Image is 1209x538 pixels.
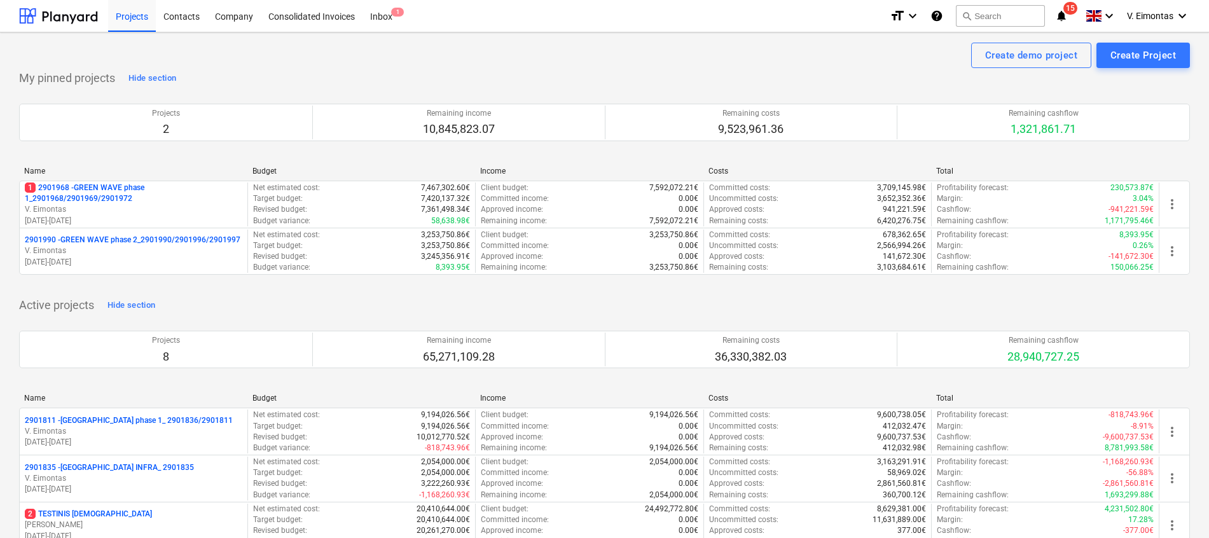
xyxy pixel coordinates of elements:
p: 17.28% [1128,514,1154,525]
p: Budget variance : [253,216,310,226]
p: Target budget : [253,240,303,251]
p: Profitability forecast : [937,457,1009,467]
p: 3,163,291.91€ [877,457,926,467]
p: Cashflow : [937,204,971,215]
p: 678,362.65€ [883,230,926,240]
p: -1,168,260.93€ [1103,457,1154,467]
p: 1,693,299.88€ [1105,490,1154,500]
i: keyboard_arrow_down [1175,8,1190,24]
p: 0.00€ [679,514,698,525]
p: [DATE] - [DATE] [25,257,242,268]
p: 412,032.98€ [883,443,926,453]
p: [DATE] - [DATE] [25,216,242,226]
i: notifications [1055,8,1068,24]
p: 2,566,994.26€ [877,240,926,251]
p: Net estimated cost : [253,457,320,467]
div: Budget [252,394,471,403]
p: Client budget : [481,410,529,420]
p: 8,393.95€ [436,262,470,273]
p: Projects [152,335,180,346]
p: Committed costs : [709,230,770,240]
p: Profitability forecast : [937,183,1009,193]
span: more_vert [1164,244,1180,259]
p: Approved income : [481,525,543,536]
p: Margin : [937,467,963,478]
p: Remaining costs : [709,262,768,273]
p: 0.00€ [679,432,698,443]
i: keyboard_arrow_down [905,8,920,24]
p: Committed income : [481,193,549,204]
p: Budget variance : [253,490,310,500]
div: Costs [708,167,927,176]
p: -2,861,560.81€ [1103,478,1154,489]
p: Cashflow : [937,432,971,443]
iframe: Chat Widget [1145,477,1209,538]
p: 6,420,276.75€ [877,216,926,226]
p: Net estimated cost : [253,230,320,240]
span: 1 [25,183,36,193]
p: 0.26% [1133,240,1154,251]
p: Remaining costs : [709,490,768,500]
p: Remaining income : [481,262,547,273]
p: Cashflow : [937,478,971,489]
p: 65,271,109.28 [423,349,495,364]
p: 3,253,750.86€ [649,262,698,273]
p: 1,171,795.46€ [1105,216,1154,226]
p: 3.04% [1133,193,1154,204]
div: Budget [252,167,471,176]
p: 20,410,644.00€ [417,504,470,514]
p: 0.00€ [679,525,698,536]
p: 2,054,000.00€ [421,457,470,467]
button: Search [956,5,1045,27]
p: Net estimated cost : [253,183,320,193]
p: Approved costs : [709,251,764,262]
p: Uncommitted costs : [709,514,778,525]
p: 0.00€ [679,240,698,251]
p: Net estimated cost : [253,410,320,420]
p: Target budget : [253,467,303,478]
i: keyboard_arrow_down [1102,8,1117,24]
p: Approved costs : [709,204,764,215]
p: Uncommitted costs : [709,467,778,478]
p: 2,861,560.81€ [877,478,926,489]
span: more_vert [1164,197,1180,212]
div: Income [480,167,698,176]
button: Hide section [125,68,179,88]
p: 9,194,026.56€ [649,443,698,453]
i: format_size [890,8,905,24]
p: -1,168,260.93€ [419,490,470,500]
p: 58,969.02€ [887,467,926,478]
p: 360,700.12€ [883,490,926,500]
p: Approved income : [481,204,543,215]
p: V. Eimontas [25,245,242,256]
p: 2,054,000.00€ [421,467,470,478]
p: 36,330,382.03 [715,349,787,364]
p: Approved costs : [709,478,764,489]
div: Total [936,167,1154,176]
p: 0.00€ [679,478,698,489]
p: Margin : [937,193,963,204]
p: 2901990 - GREEN WAVE phase 2_2901990/2901996/2901997 [25,235,240,245]
p: 7,592,072.21€ [649,216,698,226]
span: 2 [25,509,36,519]
p: 9,523,961.36 [718,121,784,137]
p: 8,393.95€ [1119,230,1154,240]
p: 377.00€ [897,525,926,536]
p: Remaining cashflow : [937,443,1009,453]
p: Target budget : [253,421,303,432]
button: Create demo project [971,43,1091,68]
p: 2,054,000.00€ [649,457,698,467]
p: 2901968 - GREEN WAVE phase 1_2901968/2901969/2901972 [25,183,242,204]
p: 3,103,684.61€ [877,262,926,273]
p: Uncommitted costs : [709,193,778,204]
p: [PERSON_NAME] [25,520,242,530]
div: Create demo project [985,47,1077,64]
div: Hide section [107,298,155,313]
p: 9,600,737.53€ [877,432,926,443]
span: more_vert [1164,471,1180,486]
span: V. Eimontas [1127,11,1173,21]
p: Profitability forecast : [937,230,1009,240]
p: 58,638.98€ [431,216,470,226]
p: 3,709,145.98€ [877,183,926,193]
p: 0.00€ [679,193,698,204]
